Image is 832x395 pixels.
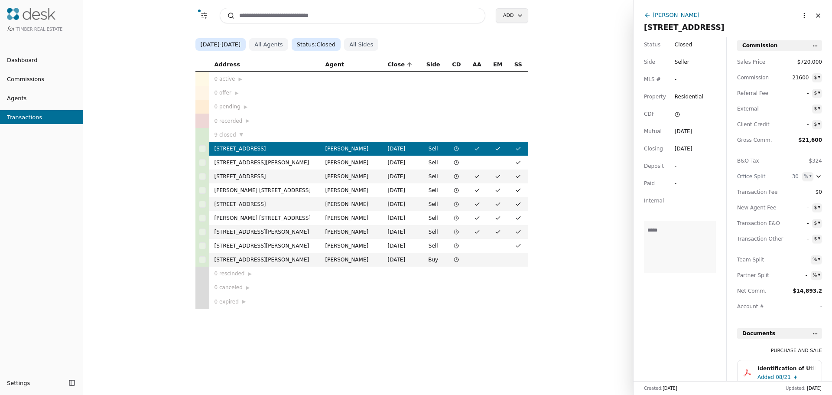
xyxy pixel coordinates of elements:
div: - [675,162,690,170]
span: Transaction Fee [737,188,776,196]
span: Added [757,373,774,382]
td: [DATE] [383,142,420,156]
div: ▾ [818,120,820,128]
div: [DATE] [675,144,692,153]
span: EM [493,60,503,69]
td: Sell [420,225,446,239]
td: [DATE] [383,211,420,225]
td: Sell [420,197,446,211]
td: [PERSON_NAME] [320,225,383,239]
span: Side [426,60,440,69]
div: 0 offer [214,88,315,97]
span: Deposit [644,162,664,170]
span: Property [644,92,666,101]
td: [DATE] [383,225,420,239]
span: All Agents [254,40,283,49]
button: $ [812,73,822,82]
span: Account # [737,302,776,311]
button: $ [812,120,822,129]
span: - [793,104,809,113]
div: Purchase and Sale [771,347,822,355]
td: [DATE] [383,183,420,197]
td: [PERSON_NAME] [320,239,383,253]
img: Desk [7,8,55,20]
div: [PERSON_NAME] [653,10,699,20]
span: Closed [675,40,692,49]
span: ▼ [240,131,243,139]
div: - [675,179,690,188]
span: Documents [742,329,775,338]
button: $ [812,235,822,243]
span: 30 [783,172,799,181]
span: - [793,203,809,212]
span: Paid [644,179,655,188]
button: % [811,271,822,280]
span: ▶ [238,75,242,83]
span: Closing [644,144,663,153]
span: [DATE] [663,386,677,391]
td: [STREET_ADDRESS] [209,170,320,183]
span: Timber Real Estate [16,27,62,32]
td: [PERSON_NAME] [320,253,383,267]
span: - [792,271,807,280]
span: ▶ [248,270,251,278]
div: ▾ [818,271,820,279]
td: [DATE] [383,197,420,211]
span: Seller [675,58,689,66]
span: Residential [675,92,703,101]
span: - [793,120,809,129]
span: - [793,219,809,228]
span: Address [214,60,240,69]
button: % [802,172,813,181]
span: [DATE] - [DATE] [201,40,241,49]
span: Client Credit [737,120,776,129]
span: B&O Tax [737,157,776,165]
td: Buy [420,253,446,267]
span: CD [452,60,461,69]
span: - [793,235,809,243]
td: [PERSON_NAME] [STREET_ADDRESS] [209,211,320,225]
button: Add [496,8,528,23]
span: [STREET_ADDRESS] [644,23,725,32]
div: 0 pending [214,102,315,111]
span: Settings [7,379,30,388]
span: ▶ [246,284,250,292]
td: Sell [420,239,446,253]
td: [PERSON_NAME] [320,142,383,156]
td: [STREET_ADDRESS][PERSON_NAME] [209,225,320,239]
span: Internal [644,196,664,205]
div: 0 active [214,75,315,83]
span: New Agent Fee [737,203,776,212]
span: All Sides [349,40,373,49]
td: [PERSON_NAME] [320,170,383,183]
div: ▾ [818,219,820,227]
div: ▾ [809,172,812,180]
div: 0 expired [214,297,315,306]
span: Commission [737,73,776,82]
td: Sell [420,156,446,170]
span: Status [644,40,660,49]
button: Identification of Utilities Addendum.pdfAdded08/21 [737,360,822,386]
span: 08/21 [776,373,791,382]
button: $ [812,89,822,98]
span: Agent [325,60,344,69]
td: [DATE] [383,156,420,170]
span: - [792,255,807,264]
span: CDF [644,110,655,118]
div: Created: [644,385,677,392]
span: Gross Comm. [737,136,776,144]
span: External [737,104,776,113]
button: % [811,255,822,264]
td: Sell [420,170,446,183]
span: ▶ [242,298,246,306]
td: [PERSON_NAME] [320,156,383,170]
span: $0 [806,188,822,196]
div: 0 rescinded [214,269,315,278]
td: [DATE] [383,253,420,267]
span: [DATE] [807,386,822,391]
span: Referral Fee [737,89,776,98]
div: ▾ [818,255,820,263]
span: Net Comm. [737,287,776,295]
span: for [7,26,15,32]
span: Partner Split [737,271,776,280]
